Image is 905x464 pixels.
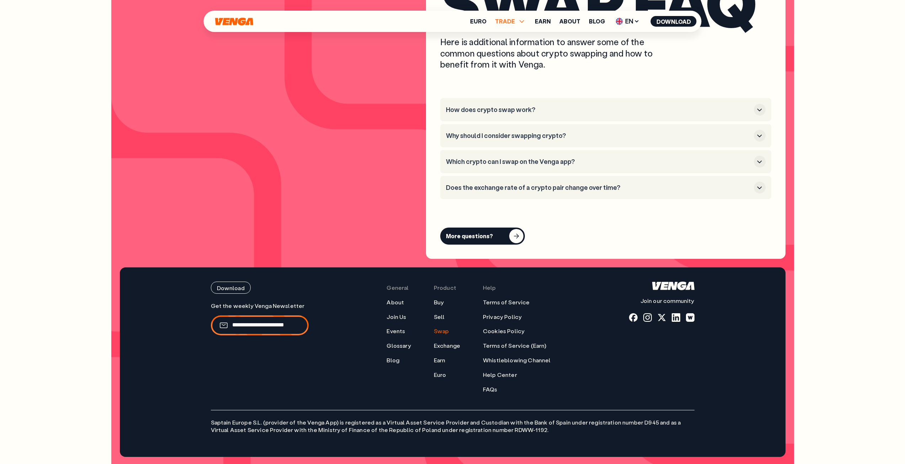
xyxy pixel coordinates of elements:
img: flag-uk [616,18,623,25]
span: Product [434,284,456,292]
p: Here is additional information to answer some of the common questions about crypto swapping and h... [440,36,657,70]
span: TRADE [495,18,515,24]
svg: Home [214,17,254,26]
a: Earn [434,357,446,364]
button: Download [651,16,697,27]
a: Events [387,327,405,335]
a: Whistleblowing Channel [483,357,551,364]
button: Why should I consider swapping crypto? [446,130,766,142]
a: Buy [434,299,444,306]
button: More questions? [440,228,525,245]
a: Cookies Policy [483,327,525,335]
a: fb [629,313,638,322]
a: Download [211,282,309,294]
a: Terms of Service (Earn) [483,342,546,350]
a: Swap [434,327,449,335]
a: instagram [643,313,652,322]
a: FAQs [483,386,497,393]
a: Euro [434,371,446,379]
a: About [559,18,580,24]
a: linkedin [672,313,680,322]
p: Get the weekly Venga Newsletter [211,302,309,310]
a: Euro [470,18,486,24]
a: Terms of Service [483,299,530,306]
button: Download [211,282,251,294]
p: Saptain Europe S.L. (provider of the Venga App) is registered as a Virtual Asset Service Provider... [211,410,694,434]
h3: How does crypto swap work? [446,106,751,114]
a: x [658,313,666,322]
a: Blog [589,18,605,24]
a: Join Us [387,313,406,321]
span: EN [613,16,642,27]
div: More questions? [446,233,493,240]
a: Privacy Policy [483,313,522,321]
h3: Why should I consider swapping crypto? [446,132,751,140]
a: Glossary [387,342,411,350]
a: Blog [387,357,399,364]
h3: Which crypto can I swap on the Venga app? [446,158,751,166]
p: Join our community [629,297,694,305]
a: warpcast [686,313,694,322]
button: Does the exchange rate of a crypto pair change over time? [446,182,766,193]
a: About [387,299,404,306]
h3: Does the exchange rate of a crypto pair change over time? [446,184,751,192]
button: How does crypto swap work? [446,104,766,116]
a: Exchange [434,342,460,350]
a: Help Center [483,371,517,379]
a: Sell [434,313,445,321]
span: General [387,284,409,292]
svg: Home [652,282,694,290]
a: Earn [535,18,551,24]
span: Help [483,284,496,292]
button: Which crypto can I swap on the Venga app? [446,156,766,167]
span: TRADE [495,17,526,26]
